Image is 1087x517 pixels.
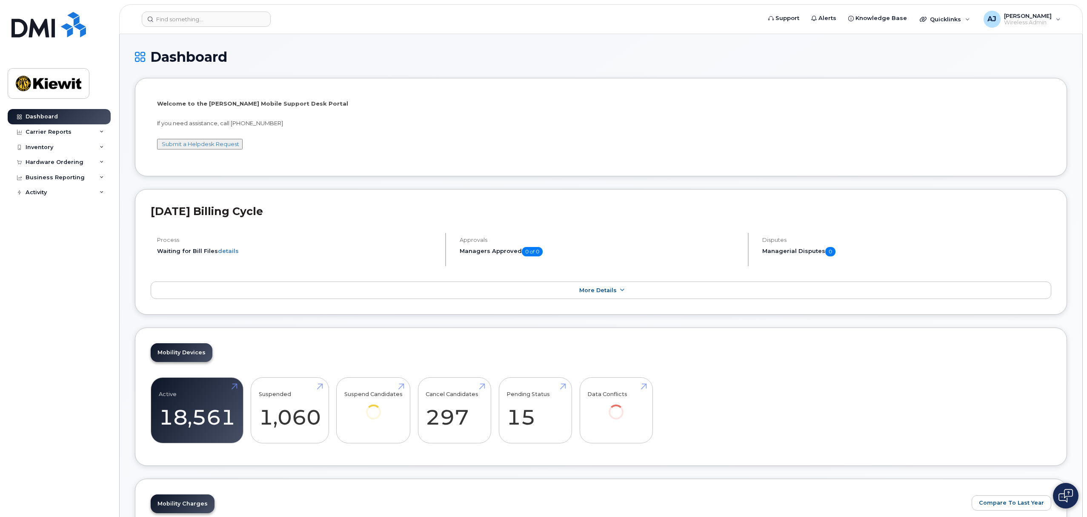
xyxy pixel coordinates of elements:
a: Cancel Candidates 297 [426,382,483,439]
span: More Details [579,287,617,293]
h2: [DATE] Billing Cycle [151,205,1051,218]
button: Compare To Last Year [972,495,1051,511]
a: Active 18,561 [159,382,235,439]
a: Mobility Charges [151,494,215,513]
a: Submit a Helpdesk Request [162,141,239,147]
a: Mobility Devices [151,343,212,362]
p: If you need assistance, call [PHONE_NUMBER] [157,119,1045,127]
a: details [218,247,239,254]
a: Suspend Candidates [344,382,403,431]
h5: Managerial Disputes [762,247,1051,256]
button: Submit a Helpdesk Request [157,139,243,149]
span: 0 [825,247,835,256]
h4: Disputes [762,237,1051,243]
span: Compare To Last Year [979,499,1044,507]
a: Pending Status 15 [506,382,564,439]
span: 0 of 0 [522,247,543,256]
img: Open chat [1058,489,1073,503]
h5: Managers Approved [460,247,741,256]
li: Waiting for Bill Files [157,247,438,255]
a: Data Conflicts [587,382,645,431]
h4: Approvals [460,237,741,243]
p: Welcome to the [PERSON_NAME] Mobile Support Desk Portal [157,100,1045,108]
h1: Dashboard [135,49,1067,64]
h4: Process [157,237,438,243]
a: Suspended 1,060 [259,382,321,439]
